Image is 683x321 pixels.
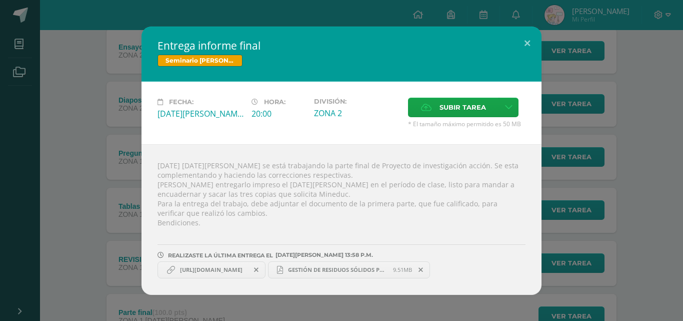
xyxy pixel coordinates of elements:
[157,39,525,53] h2: Entrega informe final
[513,27,541,61] button: Close (Esc)
[175,266,247,274] span: [URL][DOMAIN_NAME]
[408,120,525,128] span: * El tamaño máximo permitido es 50 MB
[251,108,306,119] div: 20:00
[412,264,429,275] span: Remover entrega
[141,144,541,295] div: [DATE] [DATE][PERSON_NAME] se está trabajando la parte final de Proyecto de investigación acción....
[264,98,285,106] span: Hora:
[314,108,400,119] div: ZONA 2
[268,261,430,278] a: GESTIÓN DE RESIDUOS SÓLIDOS PARA LA CONSERVACIÓN DEL MEDIO AMBIENTE COMO DERECHO DE LOS CIUDADANO...
[393,266,412,273] span: 9.51MB
[439,98,486,117] span: Subir tarea
[248,264,265,275] span: Remover entrega
[157,55,242,67] span: Seminario [PERSON_NAME] V
[157,108,243,119] div: [DATE][PERSON_NAME]
[314,98,400,105] label: División:
[169,98,193,106] span: Fecha:
[157,261,265,278] a: [URL][DOMAIN_NAME]
[168,252,273,259] span: REALIZASTE LA ÚLTIMA ENTREGA EL
[283,266,393,273] span: GESTIÓN DE RESIDUOS SÓLIDOS PARA LA CONSERVACIÓN DEL MEDIO AMBIENTE COMO DERECHO DE LOS CIUDADANO...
